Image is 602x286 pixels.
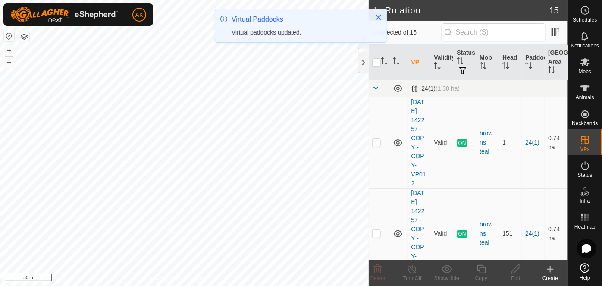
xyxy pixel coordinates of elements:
span: Animals [576,95,594,100]
span: 0 selected of 15 [374,28,441,37]
td: 0.74 ha [545,97,568,188]
th: Head [499,45,522,80]
p-sorticon: Activate to sort [502,63,509,70]
button: Map Layers [19,31,29,42]
span: Status [577,173,592,178]
a: [DATE] 142257 - COPY - COPY-VP013 [411,189,426,278]
div: 24(1) [411,85,460,92]
span: Help [580,275,590,280]
span: AK [135,10,144,19]
span: Heatmap [574,224,596,229]
div: Virtual paddocks updated. [232,28,366,37]
td: 151 [499,188,522,279]
p-sorticon: Activate to sort [480,63,486,70]
th: VP [408,45,430,80]
div: browns teal [480,129,495,156]
p-sorticon: Activate to sort [381,59,388,66]
span: ON [457,230,467,238]
a: 24(1) [525,139,539,146]
h2: In Rotation [374,5,549,16]
p-sorticon: Activate to sort [548,68,555,75]
span: (1.38 ha) [436,85,460,92]
div: Create [533,274,568,282]
span: ON [457,139,467,147]
span: VPs [580,147,589,152]
span: Neckbands [572,121,598,126]
img: Gallagher Logo [10,7,118,22]
th: [GEOGRAPHIC_DATA] Area [545,45,568,80]
th: Paddock [522,45,545,80]
a: Contact Us [193,275,218,283]
div: Show/Hide [430,274,464,282]
a: Privacy Policy [150,275,183,283]
span: 15 [549,4,559,17]
button: Reset Map [4,31,14,41]
th: Mob [476,45,499,80]
th: Validity [430,45,453,80]
td: 1 [499,97,522,188]
div: browns teal [480,220,495,247]
a: [DATE] 142257 - COPY - COPY-VP012 [411,98,426,187]
th: Status [453,45,476,80]
div: Virtual Paddocks [232,14,366,25]
div: Edit [499,274,533,282]
span: Notifications [571,43,599,48]
span: Infra [580,198,590,204]
input: Search (S) [442,23,546,41]
a: Help [568,260,602,284]
td: 0.74 ha [545,188,568,279]
p-sorticon: Activate to sort [434,63,441,70]
span: Schedules [573,17,597,22]
p-sorticon: Activate to sort [457,59,464,66]
button: + [4,45,14,56]
button: Close [373,11,385,23]
td: Valid [430,188,453,279]
div: Turn Off [395,274,430,282]
p-sorticon: Activate to sort [393,59,400,66]
div: Copy [464,274,499,282]
td: Valid [430,97,453,188]
a: 24(1) [525,230,539,237]
p-sorticon: Activate to sort [525,63,532,70]
span: Mobs [579,69,591,74]
button: – [4,57,14,67]
span: Delete [370,275,386,281]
